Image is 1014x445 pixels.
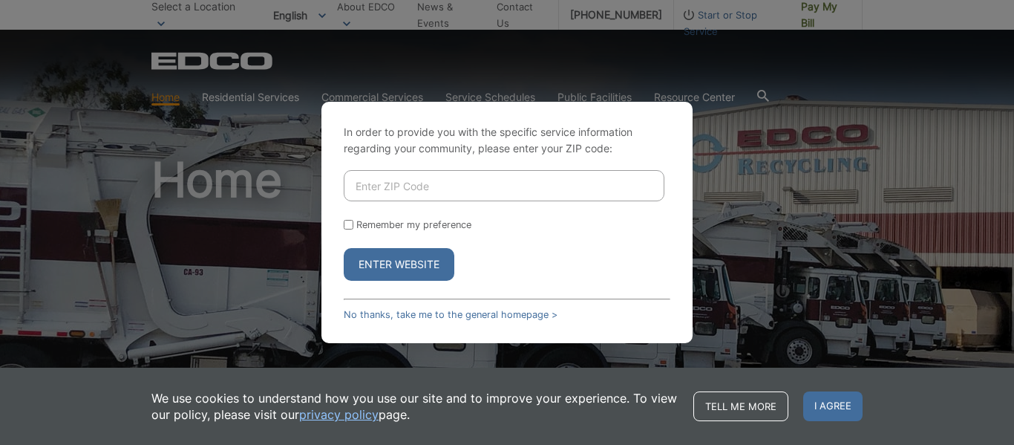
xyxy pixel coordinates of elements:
a: Tell me more [693,392,788,421]
button: Enter Website [344,248,454,281]
a: No thanks, take me to the general homepage > [344,309,557,320]
label: Remember my preference [356,219,471,230]
input: Enter ZIP Code [344,170,664,201]
p: We use cookies to understand how you use our site and to improve your experience. To view our pol... [151,390,678,423]
span: I agree [803,392,863,421]
p: In order to provide you with the specific service information regarding your community, please en... [344,124,670,157]
a: privacy policy [299,406,379,423]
